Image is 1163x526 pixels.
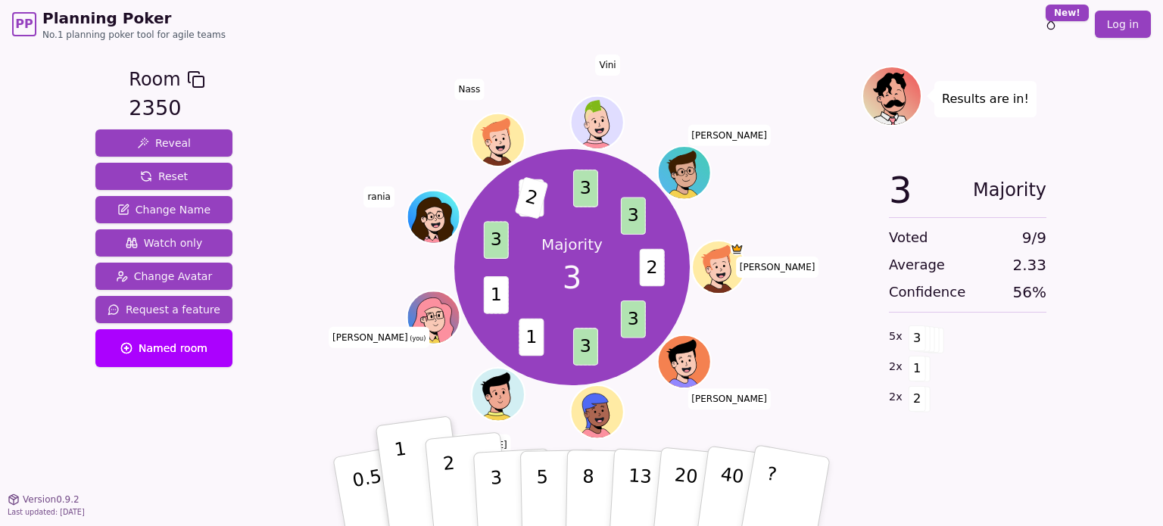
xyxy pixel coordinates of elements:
span: Change Avatar [116,269,213,284]
span: Click to change your name [329,327,429,348]
span: 2 [640,248,665,286]
a: Log in [1095,11,1151,38]
button: Change Avatar [95,263,232,290]
span: 3 [621,197,646,235]
span: Click to change your name [595,54,619,76]
span: 56 % [1013,282,1046,303]
span: 3 [573,170,598,207]
span: Room [129,66,180,93]
span: Request a feature [108,302,220,317]
span: Named room [120,341,207,356]
span: Reveal [137,135,191,151]
span: Planning Poker [42,8,226,29]
span: 2 [909,386,926,412]
button: Click to change your avatar [409,293,459,343]
span: 2 x [889,389,903,406]
span: 5 x [889,328,903,345]
span: (you) [408,335,426,342]
button: Reveal [95,129,232,157]
p: 1 [393,438,416,521]
span: 3 [484,221,509,259]
span: 3 [621,300,646,338]
span: 1 [909,356,926,381]
span: 1 [519,318,544,356]
span: Click to change your name [736,257,819,278]
div: New! [1046,5,1089,21]
button: New! [1037,11,1065,38]
span: Majority [973,172,1046,208]
span: Version 0.9.2 [23,493,80,506]
span: 2 [515,176,549,219]
span: No.1 planning poker tool for agile teams [42,29,226,41]
span: 2 x [889,359,903,375]
span: silvia is the host [731,242,744,256]
span: 2.33 [1012,254,1046,275]
button: Named room [95,329,232,367]
span: Click to change your name [688,388,771,409]
button: Reset [95,163,232,190]
button: Watch only [95,229,232,257]
span: Reset [140,169,188,184]
span: 1 [484,276,509,314]
span: Click to change your name [454,79,484,100]
span: Confidence [889,282,965,303]
span: PP [15,15,33,33]
span: Click to change your name [688,125,771,146]
span: Watch only [126,235,203,251]
span: Click to change your name [428,434,511,456]
span: Last updated: [DATE] [8,508,85,516]
div: 2350 [129,93,204,124]
span: Average [889,254,945,275]
p: Results are in! [942,89,1029,110]
span: 3 [889,172,912,208]
p: Majority [541,234,603,255]
span: Click to change your name [363,186,394,207]
span: Change Name [117,202,210,217]
span: Voted [889,227,928,248]
a: PPPlanning PokerNo.1 planning poker tool for agile teams [12,8,226,41]
span: 3 [573,328,598,366]
button: Request a feature [95,296,232,323]
span: 3 [563,255,581,300]
button: Version0.9.2 [8,493,80,506]
button: Change Name [95,196,232,223]
span: 9 / 9 [1022,227,1046,248]
span: 3 [909,325,926,351]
